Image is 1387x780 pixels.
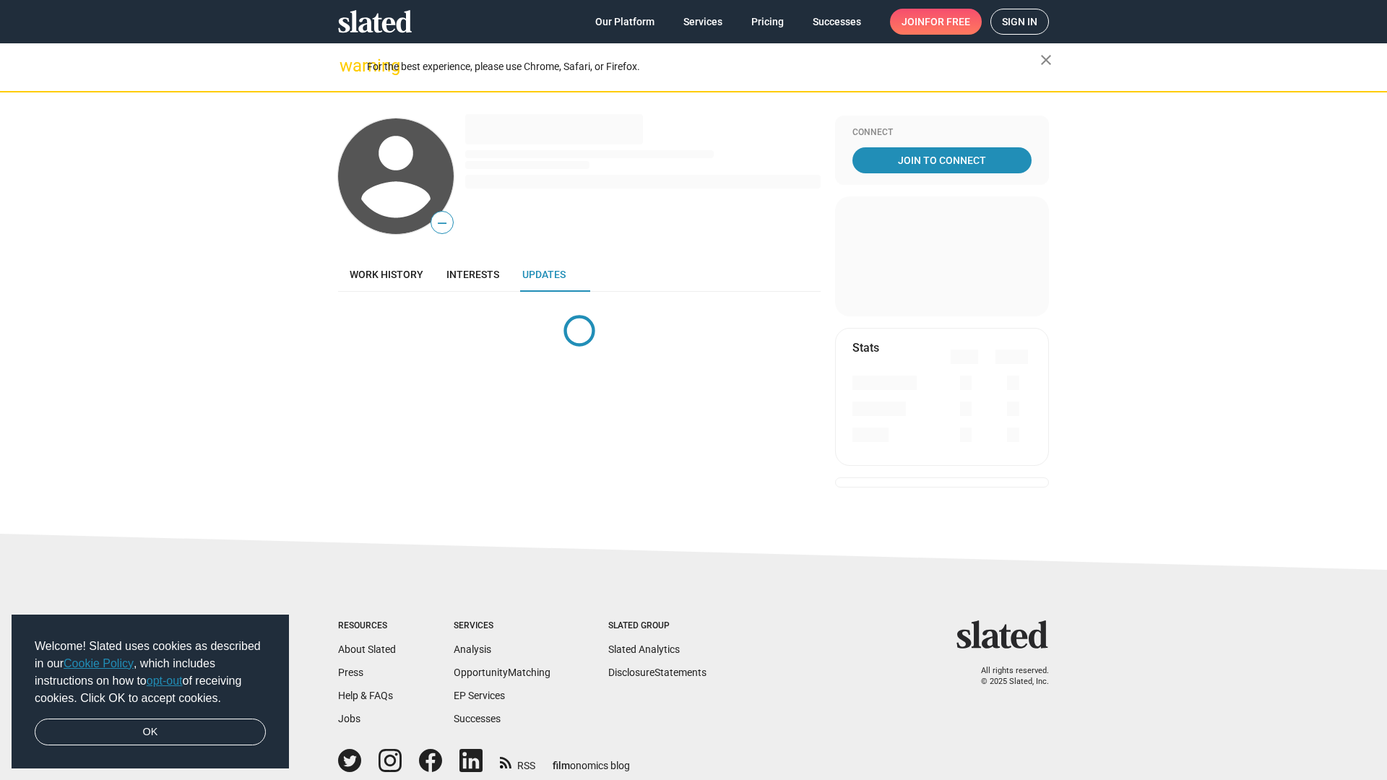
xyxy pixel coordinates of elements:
mat-icon: warning [340,57,357,74]
a: Pricing [740,9,795,35]
a: Updates [511,257,577,292]
span: for free [925,9,970,35]
a: Join To Connect [852,147,1032,173]
span: Work history [350,269,423,280]
a: Services [672,9,734,35]
a: Joinfor free [890,9,982,35]
span: Sign in [1002,9,1037,34]
a: About Slated [338,643,396,655]
span: Join To Connect [855,147,1029,173]
span: — [431,214,453,233]
a: EP Services [454,690,505,701]
a: Help & FAQs [338,690,393,701]
span: Services [683,9,722,35]
span: Updates [522,269,566,280]
a: dismiss cookie message [35,719,266,746]
a: filmonomics blog [553,747,630,773]
span: Welcome! Slated uses cookies as described in our , which includes instructions on how to of recei... [35,638,266,707]
mat-card-title: Stats [852,340,879,355]
div: cookieconsent [12,615,289,769]
div: Services [454,620,550,632]
a: Analysis [454,643,491,655]
a: opt-out [147,675,183,687]
p: All rights reserved. © 2025 Slated, Inc. [966,666,1049,687]
span: Pricing [751,9,784,35]
a: Our Platform [584,9,666,35]
a: Slated Analytics [608,643,680,655]
div: For the best experience, please use Chrome, Safari, or Firefox. [367,57,1040,77]
a: Press [338,667,363,678]
a: DisclosureStatements [608,667,707,678]
span: Successes [813,9,861,35]
div: Slated Group [608,620,707,632]
a: Work history [338,257,435,292]
mat-icon: close [1037,51,1055,69]
a: OpportunityMatching [454,667,550,678]
span: Interests [446,269,499,280]
span: film [553,760,570,771]
a: Sign in [990,9,1049,35]
a: Cookie Policy [64,657,134,669]
span: Join [902,9,970,35]
a: RSS [500,750,535,773]
a: Interests [435,257,511,292]
a: Successes [454,713,501,724]
div: Resources [338,620,396,632]
div: Connect [852,127,1032,139]
a: Jobs [338,713,360,724]
span: Our Platform [595,9,654,35]
a: Successes [801,9,873,35]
